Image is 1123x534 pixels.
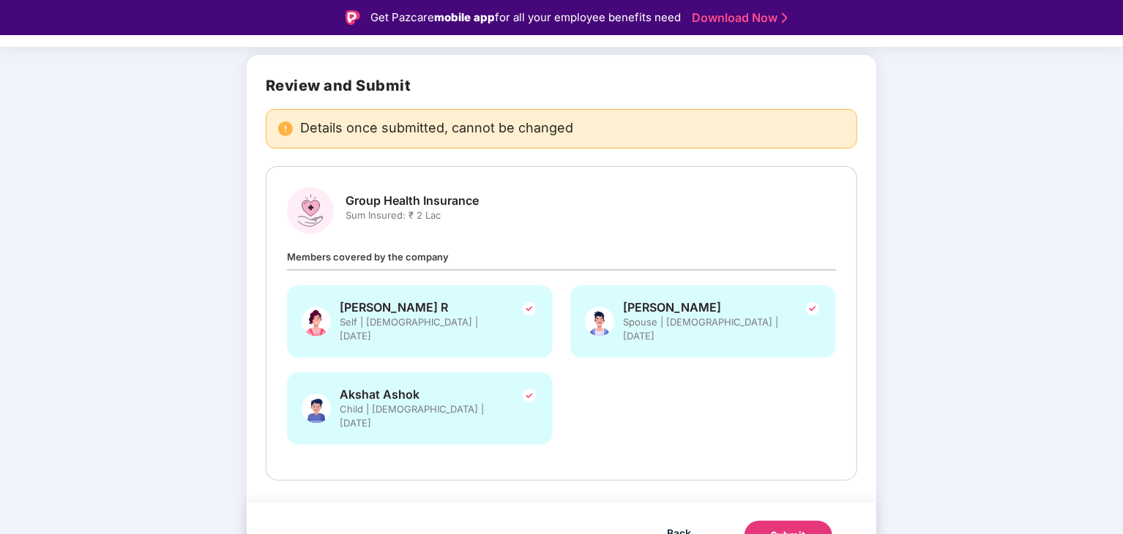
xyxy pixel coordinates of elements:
[434,10,495,24] strong: mobile app
[692,10,783,26] a: Download Now
[346,10,360,25] img: Logo
[278,121,293,136] img: svg+xml;base64,PHN2ZyBpZD0iRGFuZ2VyX2FsZXJ0IiBkYXRhLW5hbWU9IkRhbmdlciBhbGVydCIgeG1sbnM9Imh0dHA6Ly...
[623,300,784,315] span: [PERSON_NAME]
[287,187,334,234] img: svg+xml;base64,PHN2ZyBpZD0iR3JvdXBfSGVhbHRoX0luc3VyYW5jZSIgZGF0YS1uYW1lPSJHcm91cCBIZWFsdGggSW5zdX...
[782,10,788,26] img: Stroke
[302,387,331,430] img: svg+xml;base64,PHN2ZyBpZD0iU3BvdXNlX0ZlbWFsZSIgeG1sbnM9Imh0dHA6Ly93d3cudzMub3JnLzIwMDAvc3ZnIiB4bW...
[346,208,479,222] span: Sum Insured: ₹ 2 Lac
[340,387,501,402] span: Akshat Ashok
[521,300,538,317] img: svg+xml;base64,PHN2ZyBpZD0iVGljay0yNHgyNCIgeG1sbnM9Imh0dHA6Ly93d3cudzMub3JnLzIwMDAvc3ZnIiB3aWR0aD...
[302,300,331,343] img: svg+xml;base64,PHN2ZyB4bWxucz0iaHR0cDovL3d3dy53My5vcmcvMjAwMC9zdmciIHhtbG5zOnhsaW5rPSJodHRwOi8vd3...
[340,402,501,430] span: Child | [DEMOGRAPHIC_DATA] | [DATE]
[521,387,538,405] img: svg+xml;base64,PHN2ZyBpZD0iVGljay0yNHgyNCIgeG1sbnM9Imh0dHA6Ly93d3cudzMub3JnLzIwMDAvc3ZnIiB3aWR0aD...
[623,315,784,343] span: Spouse | [DEMOGRAPHIC_DATA] | [DATE]
[346,193,479,208] span: Group Health Insurance
[804,300,821,317] img: svg+xml;base64,PHN2ZyBpZD0iVGljay0yNHgyNCIgeG1sbnM9Imh0dHA6Ly93d3cudzMub3JnLzIwMDAvc3ZnIiB3aWR0aD...
[287,251,449,263] span: Members covered by the company
[266,77,857,94] h2: Review and Submit
[340,315,501,343] span: Self | [DEMOGRAPHIC_DATA] | [DATE]
[340,300,501,315] span: [PERSON_NAME] R
[300,121,573,136] span: Details once submitted, cannot be changed
[370,9,681,26] div: Get Pazcare for all your employee benefits need
[585,300,614,343] img: svg+xml;base64,PHN2ZyBpZD0iU3BvdXNlX01hbGUiIHhtbG5zPSJodHRwOi8vd3d3LnczLm9yZy8yMDAwL3N2ZyIgeG1sbn...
